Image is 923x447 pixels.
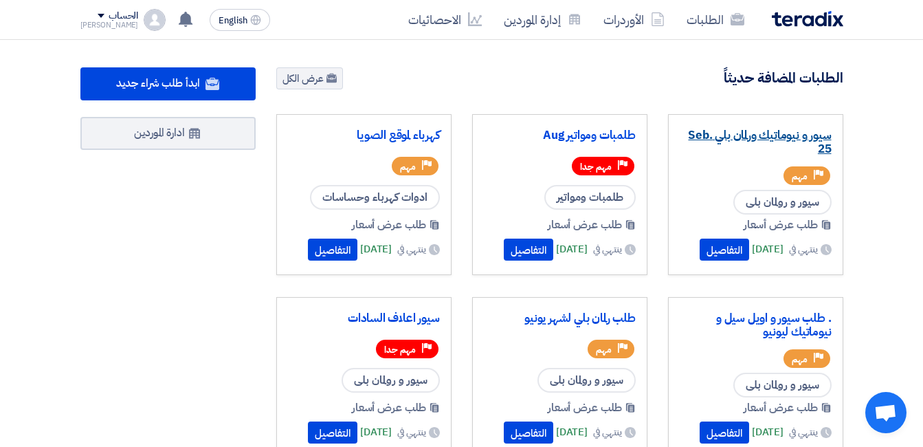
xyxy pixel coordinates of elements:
[596,343,612,356] span: مهم
[733,190,832,215] span: سيور و رولمان بلى
[537,368,636,393] span: سيور و رولمان بلى
[308,422,357,444] button: التفاصيل
[116,75,199,91] span: ابدأ طلب شراء جديد
[144,9,166,31] img: profile_test.png
[504,422,553,444] button: التفاصيل
[310,185,440,210] span: ادوات كهرباء وحساسات
[556,424,588,440] span: [DATE]
[700,422,749,444] button: التفاصيل
[592,3,676,36] a: الأوردرات
[724,69,843,87] h4: الطلبات المضافة حديثاً
[288,129,440,142] a: كهرباء لموقع الصويا
[400,160,416,173] span: مهم
[397,3,493,36] a: الاحصائيات
[580,160,612,173] span: مهم جدا
[360,241,392,257] span: [DATE]
[792,170,808,183] span: مهم
[752,241,783,257] span: [DATE]
[397,242,425,257] span: ينتهي في
[109,10,138,22] div: الحساب
[493,3,592,36] a: إدارة الموردين
[593,425,621,439] span: ينتهي في
[360,424,392,440] span: [DATE]
[276,67,343,89] a: عرض الكل
[680,129,832,156] a: سيور و نيوماتيك ورلمان بلي Seb. 25
[504,239,553,261] button: التفاصيل
[789,242,817,257] span: ينتهي في
[556,241,588,257] span: [DATE]
[792,353,808,366] span: مهم
[676,3,755,36] a: الطلبات
[789,425,817,439] span: ينتهي في
[733,373,832,397] span: سيور و رولمان بلى
[752,424,783,440] span: [DATE]
[548,217,622,233] span: طلب عرض أسعار
[484,312,636,325] a: طلب رلمان بلي لشهر يونيو
[210,9,270,31] button: English
[772,11,843,27] img: Teradix logo
[80,117,256,150] a: ادارة الموردين
[288,312,440,325] a: سيور اعلاف السادات
[384,343,416,356] span: مهم جدا
[397,425,425,439] span: ينتهي في
[744,400,818,416] span: طلب عرض أسعار
[865,392,907,433] div: Open chat
[484,129,636,142] a: طلمبات ومواتير Aug
[593,242,621,257] span: ينتهي في
[700,239,749,261] button: التفاصيل
[219,16,247,25] span: English
[352,400,426,416] span: طلب عرض أسعار
[548,400,622,416] span: طلب عرض أسعار
[80,21,139,29] div: [PERSON_NAME]
[544,185,636,210] span: طلمبات ومواتير
[352,217,426,233] span: طلب عرض أسعار
[308,239,357,261] button: التفاصيل
[680,312,832,339] a: . طلب سيور و اويل سيل و نيوماتيك ليونيو
[342,368,440,393] span: سيور و رولمان بلى
[744,217,818,233] span: طلب عرض أسعار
